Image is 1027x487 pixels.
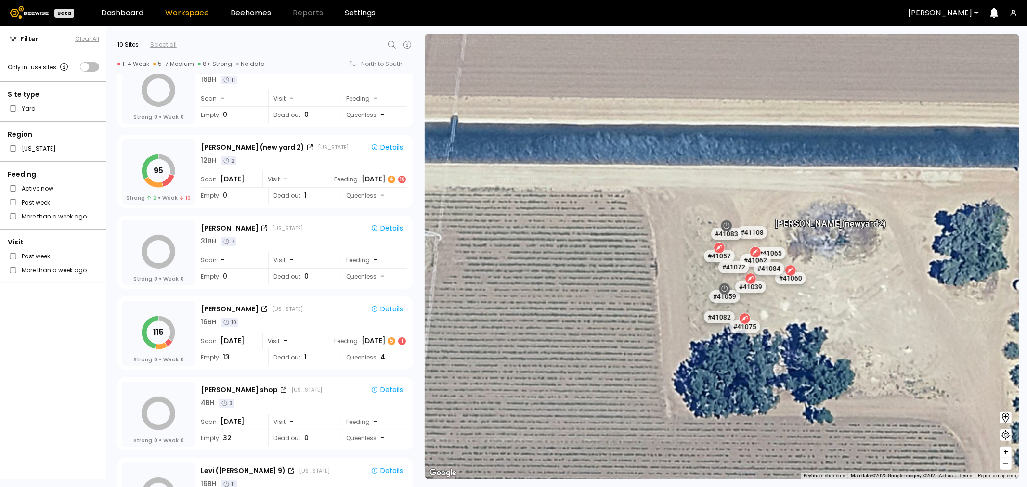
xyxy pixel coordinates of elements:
[223,271,227,282] span: 0
[374,255,378,265] div: -
[1003,446,1009,458] span: +
[201,188,261,204] div: Empty
[117,60,149,68] div: 1-4 Weak
[22,211,87,221] label: More than a week ago
[221,336,245,346] span: [DATE]
[371,224,403,232] div: Details
[341,269,407,284] div: Queenless
[304,271,309,282] span: 0
[804,473,845,479] button: Keyboard shortcuts
[398,176,406,183] div: 16
[362,336,407,346] div: [DATE]
[154,356,157,363] span: 0
[221,255,224,265] span: -
[221,174,245,184] span: [DATE]
[133,436,184,444] div: Strong Weak
[755,247,786,259] div: # 41065
[10,6,49,19] img: Beewise logo
[153,60,194,68] div: 5-7 Medium
[201,304,259,314] div: [PERSON_NAME]
[8,237,99,247] div: Visit
[709,290,740,303] div: # 41059
[380,110,384,120] span: -
[201,223,259,233] div: [PERSON_NAME]
[101,9,143,17] a: Dashboard
[8,169,99,179] div: Feeding
[329,333,407,349] div: Feeding
[272,305,303,313] div: [US_STATE]
[345,9,376,17] a: Settings
[775,272,806,284] div: # 41060
[126,194,191,202] div: Strong Weak
[201,349,261,365] div: Empty
[380,433,384,443] span: -
[75,35,99,43] span: Clear All
[341,188,407,204] div: Queenless
[268,414,334,430] div: Visit
[284,174,287,184] span: -
[221,156,236,165] div: 2
[198,60,232,68] div: 8+ Strong
[371,466,403,475] div: Details
[268,269,334,284] div: Dead out
[362,174,407,184] div: [DATE]
[718,261,749,273] div: # 41072
[221,417,245,427] span: [DATE]
[223,191,227,201] span: 0
[262,333,328,349] div: Visit
[201,75,217,85] div: 16 BH
[133,113,184,121] div: Strong Weak
[201,269,261,284] div: Empty
[150,40,177,49] div: Select all
[133,275,184,282] div: Strong Weak
[703,311,734,323] div: # 41082
[22,265,87,275] label: More than a week ago
[304,433,309,443] span: 0
[231,9,271,17] a: Beehomes
[221,318,238,327] div: 10
[154,436,157,444] span: 0
[427,467,459,479] img: Google
[735,281,766,293] div: # 41039
[219,399,234,408] div: 3
[201,236,217,246] div: 31 BH
[272,224,303,232] div: [US_STATE]
[147,194,156,202] span: 2
[201,414,261,430] div: Scan
[753,262,784,275] div: # 41084
[223,352,230,362] span: 13
[361,61,409,67] div: North to South
[201,430,261,446] div: Empty
[1000,458,1012,470] button: –
[180,194,191,202] span: 10
[380,271,384,282] span: -
[299,467,330,474] div: [US_STATE]
[54,9,74,18] div: Beta
[201,107,261,123] div: Empty
[704,250,735,262] div: # 41057
[22,103,36,114] label: Yard
[367,303,407,315] button: Details
[959,473,972,478] a: Terms
[268,430,334,446] div: Dead out
[1000,447,1012,458] button: +
[341,414,407,430] div: Feeding
[201,333,261,349] div: Scan
[268,349,334,365] div: Dead out
[133,356,184,363] div: Strong Weak
[851,473,953,478] span: Map data ©2025 Google Imagery ©2025 Airbus
[371,143,403,152] div: Details
[318,143,349,151] div: [US_STATE]
[729,320,760,333] div: # 41075
[380,352,385,362] span: 4
[8,129,99,140] div: Region
[268,252,334,268] div: Visit
[221,93,224,103] span: -
[154,165,163,176] tspan: 95
[268,90,334,106] div: Visit
[775,208,886,229] div: [PERSON_NAME] (new yard 2)
[284,336,287,346] span: -
[289,93,293,103] span: -
[341,107,407,123] div: Queenless
[165,9,209,17] a: Workspace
